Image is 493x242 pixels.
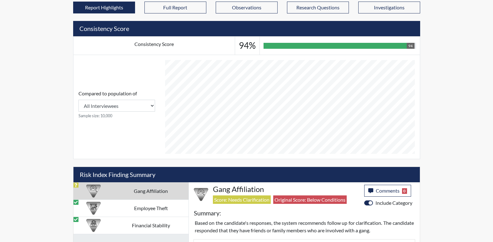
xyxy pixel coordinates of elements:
h5: Consistency Score [73,21,420,36]
span: Original Score: Below Conditions [273,195,347,204]
label: Include Category [375,199,412,207]
button: Comments0 [364,185,411,197]
span: Comments [376,188,400,194]
p: Based on the candidate's responses, the system recommends follow up for clarification. The candid... [195,219,414,234]
h5: Summary: [194,209,221,217]
button: Full Report [144,2,206,13]
img: CATEGORY%20ICON-02.2c5dd649.png [86,184,101,198]
label: Compared to population of [78,90,137,97]
small: Sample size: 10,000 [78,113,155,119]
button: Report Highlights [73,2,135,13]
button: Research Questions [287,2,349,13]
td: Gang Affiliation [113,182,189,199]
img: CATEGORY%20ICON-07.58b65e52.png [86,201,101,215]
span: Score: Needs Clarification [213,195,271,204]
div: 94 [407,43,414,49]
td: Consistency Score [73,37,235,55]
span: 0 [402,188,407,194]
h3: 94% [239,40,256,51]
img: CATEGORY%20ICON-02.2c5dd649.png [194,187,208,202]
img: CATEGORY%20ICON-08.97d95025.png [86,218,101,233]
button: Investigations [358,2,420,13]
button: Observations [216,2,278,13]
div: Consistency Score comparison among population [78,90,155,119]
td: Financial Stability [113,217,189,234]
h4: Gang Affiliation [213,185,360,194]
h5: Risk Index Finding Summary [73,167,420,182]
td: Employee Theft [113,199,189,217]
